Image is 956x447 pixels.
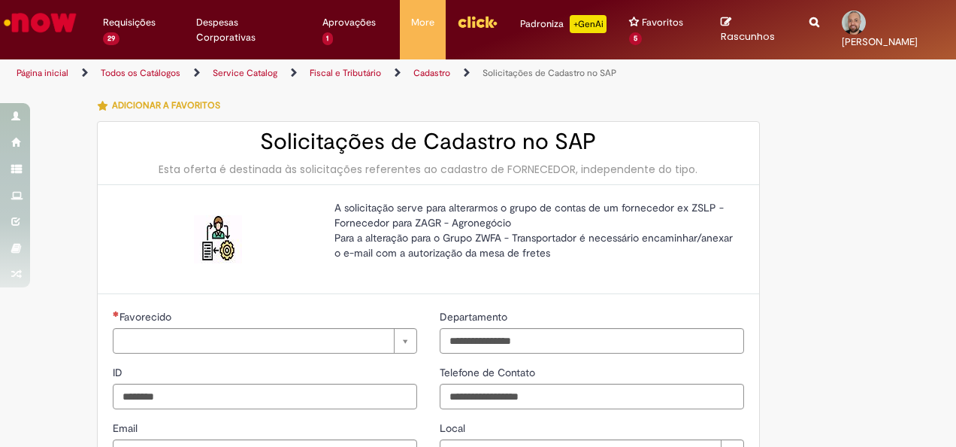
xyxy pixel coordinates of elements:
[413,67,450,79] a: Cadastro
[570,15,607,33] p: +GenAi
[483,67,616,79] a: Solicitações de Cadastro no SAP
[457,11,498,33] img: click_logo_yellow_360x200.png
[334,200,733,260] p: A solicitação serve para alterarmos o grupo de contas de um fornecedor ex ZSLP - Fornecedor para ...
[113,311,120,317] span: Necessários
[629,32,642,45] span: 5
[113,162,744,177] div: Esta oferta é destinada às solicitações referentes ao cadastro de FORNECEDOR, independente do tipo.
[721,29,775,44] span: Rascunhos
[440,310,510,324] span: Departamento
[101,67,180,79] a: Todos os Catálogos
[113,421,141,435] span: Email
[440,421,468,435] span: Local
[17,67,68,79] a: Página inicial
[113,384,417,409] input: ID
[322,32,334,45] span: 1
[2,8,79,38] img: ServiceNow
[11,59,626,87] ul: Trilhas de página
[520,15,607,33] div: Padroniza
[721,16,787,44] a: Rascunhos
[113,328,417,354] a: Limpar campo Favorecido
[103,15,156,30] span: Requisições
[97,90,228,121] button: Adicionar a Favoritos
[213,67,277,79] a: Service Catalog
[411,15,434,30] span: More
[642,15,683,30] span: Favoritos
[113,129,744,154] h2: Solicitações de Cadastro no SAP
[440,384,744,409] input: Telefone de Contato
[842,35,918,48] span: [PERSON_NAME]
[112,99,220,111] span: Adicionar a Favoritos
[194,215,242,263] img: Solicitações de Cadastro no SAP
[103,32,120,45] span: 29
[440,366,538,379] span: Telefone de Contato
[113,366,126,379] span: ID
[310,67,381,79] a: Fiscal e Tributário
[196,15,299,45] span: Despesas Corporativas
[120,310,174,324] span: Necessários - Favorecido
[322,15,376,30] span: Aprovações
[440,328,744,354] input: Departamento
